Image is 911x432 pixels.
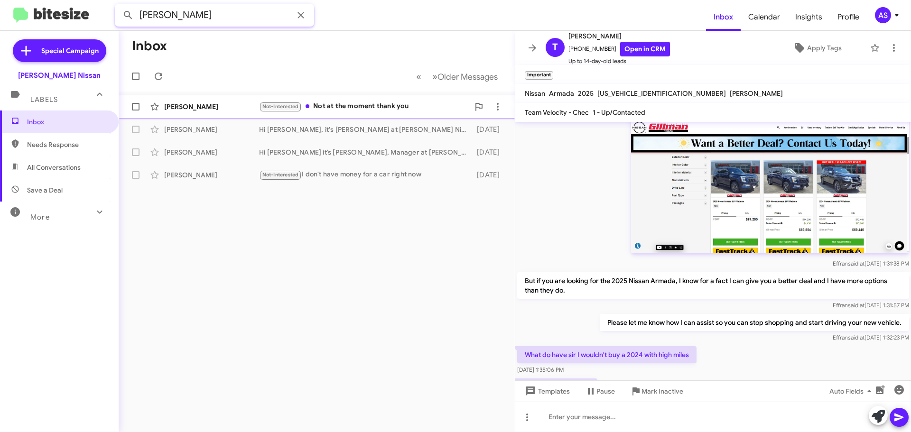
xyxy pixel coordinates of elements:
[132,38,167,54] h1: Inbox
[525,71,553,80] small: Important
[552,40,558,55] span: T
[164,170,259,180] div: [PERSON_NAME]
[259,101,469,112] div: Not at the moment thank you
[596,383,615,400] span: Pause
[568,42,670,56] span: [PHONE_NUMBER]
[641,383,683,400] span: Mark Inactive
[620,42,670,56] a: Open in CRM
[577,383,623,400] button: Pause
[822,383,883,400] button: Auto Fields
[568,30,670,42] span: [PERSON_NAME]
[848,302,865,309] span: said at
[515,383,577,400] button: Templates
[623,383,691,400] button: Mark Inactive
[115,4,314,27] input: Search
[259,125,472,134] div: Hi [PERSON_NAME], it's [PERSON_NAME] at [PERSON_NAME] Nissan. I wanted to personally check in wit...
[848,334,865,341] span: said at
[833,260,909,267] span: Effran [DATE] 1:31:38 PM
[525,108,589,117] span: Team Velocity - Chec
[411,67,503,86] nav: Page navigation example
[437,72,498,82] span: Older Messages
[30,95,58,104] span: Labels
[472,170,507,180] div: [DATE]
[730,89,783,98] span: [PERSON_NAME]
[41,46,99,55] span: Special Campaign
[741,3,788,31] a: Calendar
[517,346,697,363] p: What do have sir I wouldn't buy a 2024 with high miles
[578,89,594,98] span: 2025
[525,89,545,98] span: Nissan
[432,71,437,83] span: »
[164,147,259,157] div: [PERSON_NAME]
[807,39,842,56] span: Apply Tags
[13,39,106,62] a: Special Campaign
[27,140,108,149] span: Needs Response
[833,334,909,341] span: Effran [DATE] 1:32:23 PM
[549,89,574,98] span: Armada
[27,163,81,172] span: All Conversations
[472,125,507,134] div: [DATE]
[523,383,570,400] span: Templates
[517,378,597,395] p: Your price are higher
[600,314,909,331] p: Please let me know how I can assist so you can stop shopping and start driving your new vehicle.
[830,3,867,31] a: Profile
[427,67,503,86] button: Next
[262,172,299,178] span: Not-Interested
[416,71,421,83] span: «
[593,108,645,117] span: 1 - Up/Contacted
[829,383,875,400] span: Auto Fields
[706,3,741,31] a: Inbox
[262,103,299,110] span: Not-Interested
[517,366,564,373] span: [DATE] 1:35:06 PM
[259,169,472,180] div: I don't have money for a car right now
[410,67,427,86] button: Previous
[27,117,108,127] span: Inbox
[164,102,259,111] div: [PERSON_NAME]
[18,71,101,80] div: [PERSON_NAME] Nissan
[848,260,865,267] span: said at
[788,3,830,31] a: Insights
[259,147,472,157] div: Hi [PERSON_NAME] it’s [PERSON_NAME], Manager at [PERSON_NAME] Nissan. Thanks again for reaching o...
[472,147,507,157] div: [DATE]
[867,7,901,23] button: AS
[631,104,909,253] img: ME80f18d142750c779058cb0130311d6db
[568,56,670,66] span: Up to 14-day-old leads
[597,89,726,98] span: [US_VEHICLE_IDENTIFICATION_NUMBER]
[768,39,865,56] button: Apply Tags
[517,272,909,299] p: But if you are looking for the 2025 Nissan Armada, I know for a fact I can give you a better deal...
[164,125,259,134] div: [PERSON_NAME]
[27,185,63,195] span: Save a Deal
[875,7,891,23] div: AS
[833,302,909,309] span: Effran [DATE] 1:31:57 PM
[30,213,50,221] span: More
